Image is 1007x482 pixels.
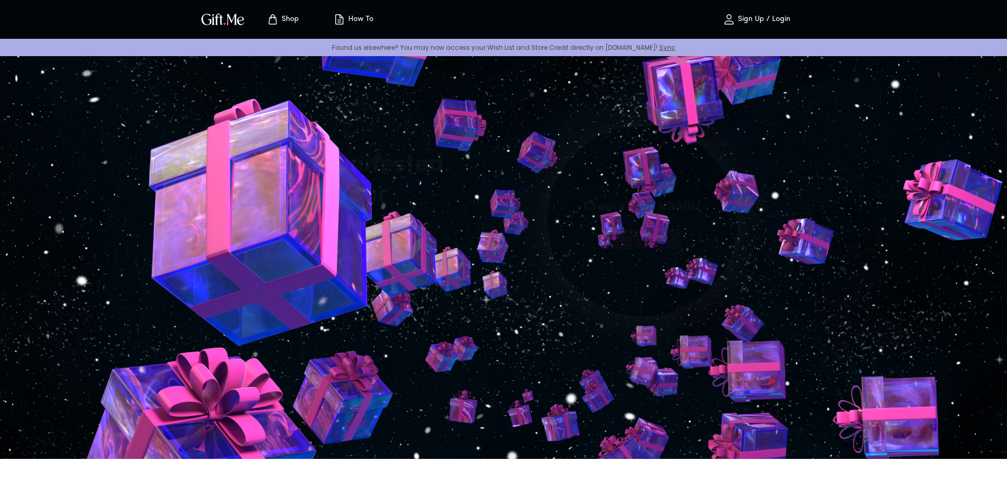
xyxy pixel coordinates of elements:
p: Found us elsewhere? You may now access your Wish List and Store Credit directly on [DOMAIN_NAME]! [8,43,999,52]
button: GiftMe Logo [198,13,248,26]
button: How To [324,3,382,36]
p: How To [346,15,373,24]
h2: Gifts Manifested. [249,149,467,180]
span: Get Started [604,233,681,244]
button: Store page [254,3,312,36]
button: Get Started [604,228,681,249]
h4: Create Your Wishlist [584,199,701,216]
h2: Wishlist Now. [249,210,467,241]
button: Sign Up / Login [704,3,809,36]
img: GiftMe Logo [199,12,247,27]
h6: [DOMAIN_NAME] makes your wishlist come true. [249,251,467,266]
p: Sign Up / Login [735,15,790,24]
a: Sync [659,43,676,52]
p: Shop [279,15,299,24]
h2: Create Your [249,180,467,210]
img: hero_sun.png [406,9,878,457]
img: how-to.svg [333,13,346,26]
